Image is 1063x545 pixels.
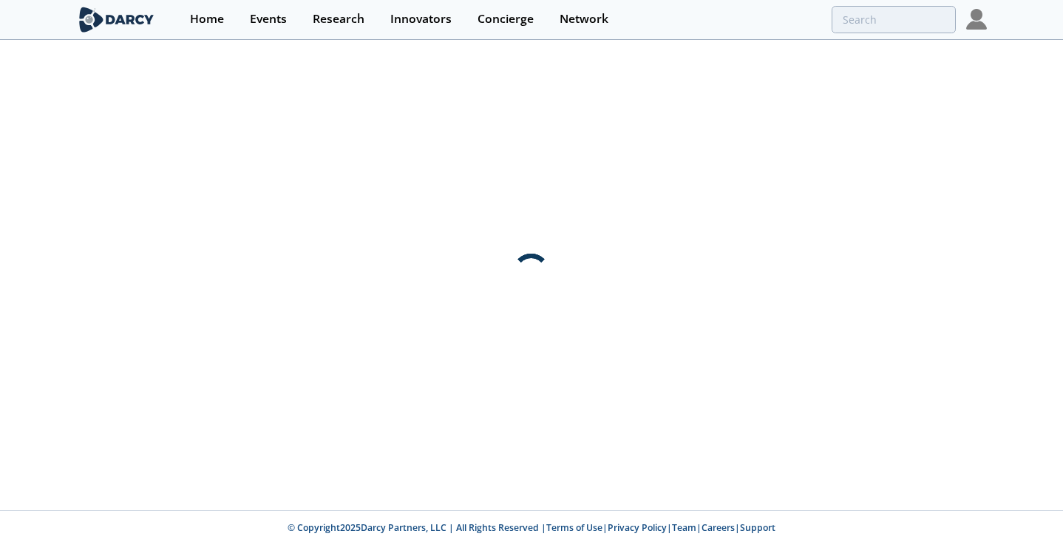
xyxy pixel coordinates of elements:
[546,521,602,534] a: Terms of Use
[966,9,987,30] img: Profile
[190,13,224,25] div: Home
[560,13,608,25] div: Network
[390,13,452,25] div: Innovators
[702,521,735,534] a: Careers
[76,7,157,33] img: logo-wide.svg
[250,13,287,25] div: Events
[608,521,667,534] a: Privacy Policy
[672,521,696,534] a: Team
[832,6,956,33] input: Advanced Search
[740,521,775,534] a: Support
[478,13,534,25] div: Concierge
[79,521,984,535] p: © Copyright 2025 Darcy Partners, LLC | All Rights Reserved | | | | |
[313,13,364,25] div: Research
